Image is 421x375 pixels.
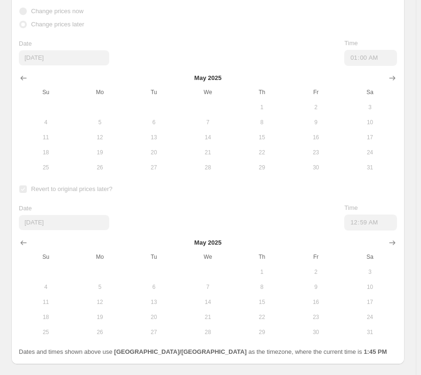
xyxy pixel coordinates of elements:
span: 5 [77,283,123,291]
b: 1:45 PM [364,348,387,355]
span: 12 [77,298,123,306]
button: Show next month, June 2025 [386,72,399,85]
span: Mo [77,253,123,261]
span: 9 [293,119,340,126]
span: 21 [185,149,231,156]
button: Sunday May 4 2025 [19,279,73,295]
button: Saturday May 17 2025 [343,130,397,145]
span: 11 [23,134,69,141]
span: 11 [23,298,69,306]
button: Show previous month, April 2025 [17,72,30,85]
span: 31 [347,328,393,336]
button: Monday May 5 2025 [73,115,127,130]
span: 23 [293,313,340,321]
span: 13 [130,298,177,306]
button: Wednesday May 14 2025 [181,295,235,310]
button: Thursday May 29 2025 [235,160,289,175]
button: Tuesday May 13 2025 [127,130,181,145]
span: Th [239,253,285,261]
input: 12:00 [344,215,397,231]
span: 27 [130,328,177,336]
span: 10 [347,119,393,126]
button: Tuesday May 6 2025 [127,279,181,295]
span: Tu [130,253,177,261]
button: Wednesday May 28 2025 [181,325,235,340]
th: Saturday [343,249,397,264]
span: Th [239,88,285,96]
span: 10 [347,283,393,291]
button: Monday May 26 2025 [73,160,127,175]
button: Wednesday May 7 2025 [181,279,235,295]
button: Thursday May 22 2025 [235,310,289,325]
button: Wednesday May 7 2025 [181,115,235,130]
button: Friday May 30 2025 [289,160,343,175]
button: Wednesday May 21 2025 [181,145,235,160]
span: 30 [293,328,340,336]
button: Saturday May 24 2025 [343,145,397,160]
button: Sunday May 11 2025 [19,295,73,310]
button: Monday May 19 2025 [73,145,127,160]
button: Sunday May 25 2025 [19,325,73,340]
span: 28 [185,328,231,336]
th: Tuesday [127,249,181,264]
span: 19 [77,313,123,321]
span: 15 [239,134,285,141]
button: Thursday May 15 2025 [235,130,289,145]
b: [GEOGRAPHIC_DATA]/[GEOGRAPHIC_DATA] [114,348,246,355]
span: Su [23,88,69,96]
span: 20 [130,149,177,156]
button: Sunday May 18 2025 [19,310,73,325]
span: 3 [347,268,393,276]
span: 2 [293,104,340,111]
input: 12:00 [344,50,397,66]
button: Friday May 16 2025 [289,130,343,145]
span: 22 [239,149,285,156]
button: Saturday May 10 2025 [343,115,397,130]
button: Friday May 23 2025 [289,310,343,325]
button: Sunday May 11 2025 [19,130,73,145]
button: Thursday May 22 2025 [235,145,289,160]
span: 25 [23,164,69,171]
input: 9/10/2025 [19,215,109,230]
button: Show next month, June 2025 [386,236,399,249]
button: Monday May 12 2025 [73,130,127,145]
span: Fr [293,88,340,96]
button: Thursday May 8 2025 [235,279,289,295]
span: 12 [77,134,123,141]
span: Mo [77,88,123,96]
span: 25 [23,328,69,336]
span: 7 [185,283,231,291]
span: 3 [347,104,393,111]
input: 9/10/2025 [19,50,109,65]
button: Tuesday May 27 2025 [127,325,181,340]
span: Revert to original prices later? [31,185,113,192]
span: 17 [347,298,393,306]
span: 19 [77,149,123,156]
th: Saturday [343,85,397,100]
span: 23 [293,149,340,156]
span: 6 [130,119,177,126]
span: Date [19,205,32,212]
span: 28 [185,164,231,171]
button: Friday May 9 2025 [289,279,343,295]
span: 20 [130,313,177,321]
span: 8 [239,119,285,126]
th: Thursday [235,249,289,264]
button: Saturday May 31 2025 [343,325,397,340]
span: Time [344,204,357,211]
button: Friday May 23 2025 [289,145,343,160]
button: Friday May 16 2025 [289,295,343,310]
th: Tuesday [127,85,181,100]
th: Friday [289,249,343,264]
button: Saturday May 3 2025 [343,100,397,115]
button: Sunday May 4 2025 [19,115,73,130]
button: Friday May 2 2025 [289,264,343,279]
button: Monday May 12 2025 [73,295,127,310]
span: Sa [347,88,393,96]
span: Time [344,40,357,47]
button: Tuesday May 20 2025 [127,310,181,325]
button: Tuesday May 6 2025 [127,115,181,130]
span: 30 [293,164,340,171]
button: Friday May 30 2025 [289,325,343,340]
span: 24 [347,149,393,156]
